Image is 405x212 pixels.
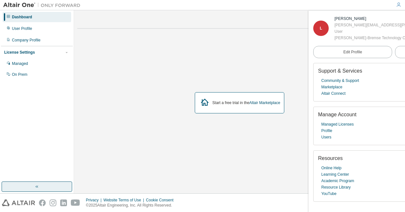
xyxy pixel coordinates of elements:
[86,198,103,203] div: Privacy
[12,72,27,77] div: On Prem
[71,199,80,206] img: youtube.svg
[321,190,336,197] a: YouTube
[212,100,280,105] div: Start a free trial in the
[12,38,41,43] div: Company Profile
[103,198,146,203] div: Website Terms of Use
[344,49,362,55] span: Edit Profile
[4,50,35,55] div: License Settings
[2,199,35,206] img: altair_logo.svg
[50,199,56,206] img: instagram.svg
[321,134,331,140] a: Users
[12,26,32,31] div: User Profile
[321,121,354,128] a: Managed Licenses
[321,184,351,190] a: Resource Library
[321,90,345,97] a: Altair Connect
[86,203,177,208] p: © 2025 Altair Engineering, Inc. All Rights Reserved.
[249,101,280,105] a: Altair Marketplace
[12,14,32,20] div: Dashboard
[146,198,177,203] div: Cookie Consent
[3,2,84,8] img: Altair One
[39,199,46,206] img: facebook.svg
[60,199,67,206] img: linkedin.svg
[321,165,342,171] a: Online Help
[318,155,343,161] span: Resources
[321,128,332,134] a: Profile
[313,46,392,58] a: Edit Profile
[321,178,354,184] a: Academic Program
[321,171,349,178] a: Learning Center
[318,112,356,117] span: Manage Account
[320,26,322,31] span: L
[321,77,359,84] a: Community & Support
[318,68,362,74] span: Support & Services
[12,61,28,66] div: Managed
[321,84,342,90] a: Marketplace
